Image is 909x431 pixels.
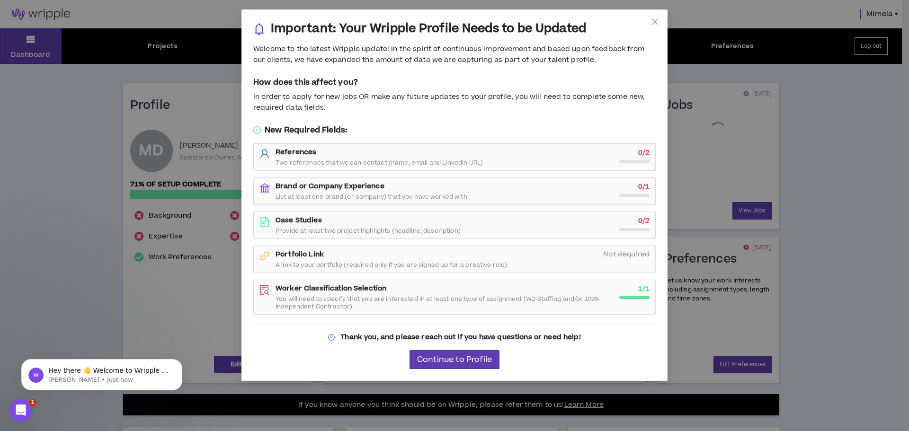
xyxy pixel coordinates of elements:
span: You will need to specify that you are interested in at least one type of assignment (W2-Staffing ... [276,295,614,310]
i: Not Required [603,249,650,259]
span: file-search [259,285,270,295]
span: List at least one brand (or company) that you have worked with [276,193,467,201]
strong: 1 / 1 [638,284,650,294]
div: Welcome to the latest Wripple update! In the spirit of continuous improvement and based upon feed... [253,44,656,65]
span: question-circle [328,334,335,341]
span: check-circle [253,126,261,134]
div: In order to apply for new jobs OR make any future updates to your profile, you will need to compl... [253,92,656,113]
span: bank [259,183,270,193]
span: user [259,149,270,159]
strong: 0 / 1 [638,182,650,192]
strong: Brand or Company Experience [276,181,384,191]
span: close [651,18,659,26]
button: Continue to Profile [410,350,499,369]
strong: 0 / 2 [638,216,650,226]
span: link [259,251,270,261]
strong: Case Studies [276,215,322,225]
span: Two references that we can contact (name, email and LinkedIn URL) [276,159,483,167]
strong: Worker Classification Selection [276,283,386,293]
h5: How does this affect you? [253,77,656,88]
span: file-text [259,217,270,227]
strong: References [276,147,316,157]
span: A link to your portfolio (required only If you are signed up for a creative role) [276,261,507,269]
button: Close [642,9,668,35]
span: 1 [29,399,36,406]
strong: Portfolio Link [276,249,324,259]
span: Continue to Profile [417,355,492,364]
iframe: Intercom notifications message [7,339,196,405]
h5: New Required Fields: [253,124,656,136]
strong: Thank you, and please reach out if you have questions or need help! [340,332,580,342]
strong: 0 / 2 [638,148,650,158]
h3: Important: Your Wripple Profile Needs to be Updated [271,21,586,36]
iframe: Intercom live chat [9,399,32,422]
span: bell [253,23,265,35]
span: Provide at least two project highlights (headline, description) [276,227,461,235]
